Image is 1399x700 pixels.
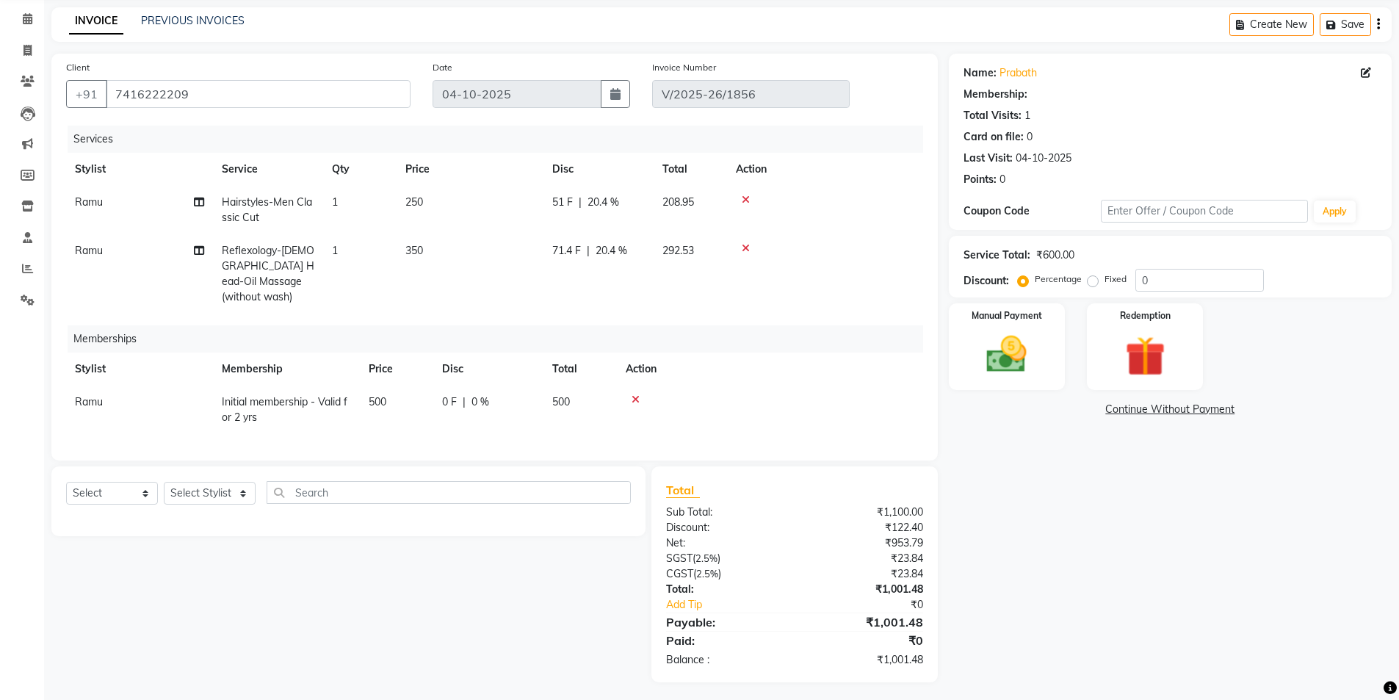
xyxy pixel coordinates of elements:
[587,243,590,259] span: |
[795,535,934,551] div: ₹953.79
[654,153,727,186] th: Total
[552,195,573,210] span: 51 F
[1314,201,1356,223] button: Apply
[397,153,543,186] th: Price
[666,552,693,565] span: SGST
[655,613,795,631] div: Payable:
[999,65,1037,81] a: Prabath
[818,597,934,613] div: ₹0
[1101,200,1308,223] input: Enter Offer / Coupon Code
[655,566,795,582] div: ( )
[75,395,103,408] span: Ramu
[999,172,1005,187] div: 0
[332,195,338,209] span: 1
[795,551,934,566] div: ₹23.84
[543,153,654,186] th: Disc
[964,108,1022,123] div: Total Visits:
[795,582,934,597] div: ₹1,001.48
[964,172,997,187] div: Points:
[213,153,323,186] th: Service
[655,632,795,649] div: Paid:
[795,520,934,535] div: ₹122.40
[463,394,466,410] span: |
[964,151,1013,166] div: Last Visit:
[655,582,795,597] div: Total:
[964,65,997,81] div: Name:
[66,80,107,108] button: +91
[964,273,1009,289] div: Discount:
[552,243,581,259] span: 71.4 F
[332,244,338,257] span: 1
[1036,248,1074,263] div: ₹600.00
[222,195,312,224] span: Hairstyles-Men Classic Cut
[795,652,934,668] div: ₹1,001.48
[727,153,923,186] th: Action
[596,243,627,259] span: 20.4 %
[68,325,934,353] div: Memberships
[972,309,1042,322] label: Manual Payment
[1024,108,1030,123] div: 1
[666,567,693,580] span: CGST
[579,195,582,210] span: |
[222,244,314,303] span: Reflexology-[DEMOGRAPHIC_DATA] Head-Oil Massage (without wash)
[662,244,694,257] span: 292.53
[1016,151,1071,166] div: 04-10-2025
[543,353,617,386] th: Total
[1105,273,1127,286] label: Fixed
[552,395,570,408] span: 500
[75,195,103,209] span: Ramu
[405,195,423,209] span: 250
[696,568,718,580] span: 2.5%
[69,8,123,35] a: INVOICE
[795,566,934,582] div: ₹23.84
[1113,331,1178,381] img: _gift.svg
[1027,129,1033,145] div: 0
[964,203,1102,219] div: Coupon Code
[405,244,423,257] span: 350
[106,80,411,108] input: Search by Name/Mobile/Email/Code
[655,597,817,613] a: Add Tip
[360,353,433,386] th: Price
[964,87,1027,102] div: Membership:
[655,505,795,520] div: Sub Total:
[75,244,103,257] span: Ramu
[795,613,934,631] div: ₹1,001.48
[974,331,1039,378] img: _cash.svg
[1320,13,1371,36] button: Save
[369,395,386,408] span: 500
[1035,273,1082,286] label: Percentage
[442,394,457,410] span: 0 F
[964,129,1024,145] div: Card on file:
[66,61,90,74] label: Client
[652,61,716,74] label: Invoice Number
[655,551,795,566] div: ( )
[588,195,619,210] span: 20.4 %
[795,505,934,520] div: ₹1,100.00
[267,481,631,504] input: Search
[655,535,795,551] div: Net:
[662,195,694,209] span: 208.95
[1120,309,1171,322] label: Redemption
[666,483,700,498] span: Total
[433,61,452,74] label: Date
[68,126,934,153] div: Services
[695,552,717,564] span: 2.5%
[795,632,934,649] div: ₹0
[1229,13,1314,36] button: Create New
[66,353,213,386] th: Stylist
[66,153,213,186] th: Stylist
[433,353,543,386] th: Disc
[655,520,795,535] div: Discount:
[141,14,245,27] a: PREVIOUS INVOICES
[952,402,1389,417] a: Continue Without Payment
[213,353,360,386] th: Membership
[471,394,489,410] span: 0 %
[222,395,347,424] span: Initial membership - Valid for 2 yrs
[617,353,923,386] th: Action
[323,153,397,186] th: Qty
[964,248,1030,263] div: Service Total:
[655,652,795,668] div: Balance :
